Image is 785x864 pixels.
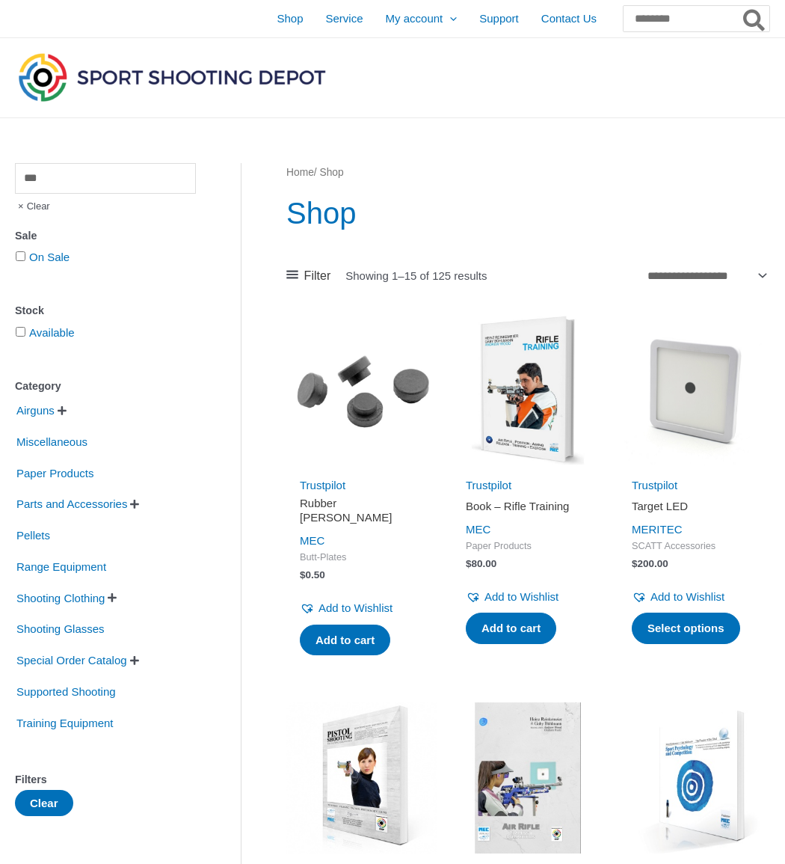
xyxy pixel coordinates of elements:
a: On Sale [29,251,70,263]
input: Available [16,327,25,337]
span: Special Order Catalog [15,648,129,673]
span: Clear [15,194,50,219]
img: Book - Sport Psychology and Competition [618,702,769,854]
a: Book – Rifle Training [466,499,590,519]
span: Add to Wishlist [318,601,392,614]
span: Shooting Glasses [15,616,106,642]
a: Add to Wishlist [632,586,724,607]
span: Add to Wishlist [650,590,724,603]
span: Shooting Clothing [15,586,106,611]
h2: Book – Rifle Training [466,499,590,514]
a: Training Equipment [15,715,115,728]
img: Rifle Training [452,315,603,466]
button: Search [740,6,769,31]
a: Target LED [632,499,756,519]
a: Rubber [PERSON_NAME] [300,496,424,531]
img: Book - Pistol Shooting [286,702,437,854]
input: On Sale [16,251,25,261]
span:  [108,592,117,603]
a: Select options for “Target LED” [632,613,740,644]
span: Supported Shooting [15,679,117,705]
a: Trustpilot [632,479,677,491]
span:  [58,405,67,416]
div: Stock [15,300,196,322]
a: Paper Products [15,465,95,478]
img: Rubber knop [286,315,437,466]
a: Special Order Catalog [15,653,129,666]
div: Filters [15,769,196,791]
a: Add to Wishlist [466,586,558,607]
a: Trustpilot [300,479,345,491]
bdi: 200.00 [632,558,668,569]
h1: Shop [286,192,769,234]
select: Shop order [641,264,769,287]
bdi: 0.50 [300,569,325,580]
a: Range Equipment [15,560,108,572]
img: Sport Shooting Depot [15,49,329,105]
span:  [130,499,139,509]
a: Pellets [15,528,52,541]
span: Paper Products [466,540,590,553]
a: MEC [300,534,324,547]
a: Trustpilot [466,479,511,491]
a: Supported Shooting [15,684,117,697]
span: Training Equipment [15,711,115,736]
span: Range Equipment [15,554,108,580]
div: Sale [15,225,196,247]
a: Shooting Clothing [15,590,106,603]
h2: Target LED [632,499,756,514]
bdi: 80.00 [466,558,496,569]
a: Shooting Glasses [15,622,106,634]
span: $ [466,558,472,569]
span: Airguns [15,398,56,423]
a: Filter [286,265,330,287]
h2: Rubber [PERSON_NAME] [300,496,424,525]
span:  [130,655,139,666]
span: SCATT Accessories [632,540,756,553]
a: Home [286,167,314,178]
div: Category [15,376,196,397]
img: Book - Air Rifle Training and Competition [452,702,603,854]
span: Add to Wishlist [484,590,558,603]
p: Showing 1–15 of 125 results [345,270,487,281]
a: Add to Wishlist [300,598,392,619]
a: Airguns [15,403,56,416]
span: Filter [304,265,331,287]
span: $ [300,569,306,580]
span: Paper Products [15,461,95,486]
a: MEC [466,523,490,536]
span: $ [632,558,638,569]
a: Available [29,326,75,339]
a: Add to cart: “Rubber knop” [300,625,390,656]
a: Miscellaneous [15,435,89,447]
img: Target LED [618,315,769,466]
span: Butt-Plates [300,551,424,564]
nav: Breadcrumb [286,163,769,183]
a: Parts and Accessories [15,497,129,509]
a: Add to cart: “Book - Rifle Training” [466,613,556,644]
button: Clear [15,790,73,816]
span: Miscellaneous [15,429,89,455]
span: Pellets [15,523,52,548]
span: Parts and Accessories [15,491,129,517]
a: MERITEC [632,523,683,536]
